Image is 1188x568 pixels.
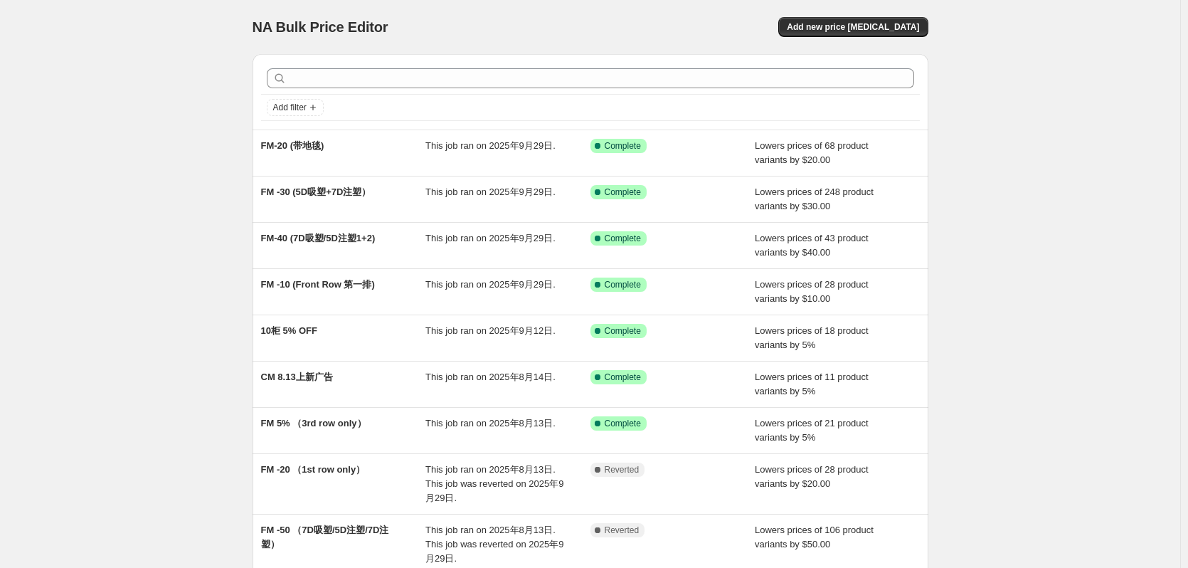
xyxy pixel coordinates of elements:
[605,372,641,383] span: Complete
[605,418,641,429] span: Complete
[425,186,556,197] span: This job ran on 2025年9月29日.
[425,140,556,151] span: This job ran on 2025年9月29日.
[425,372,556,382] span: This job ran on 2025年8月14日.
[261,186,371,197] span: FM -30 (5D吸塑+7D注塑）
[778,17,928,37] button: Add new price [MEDICAL_DATA]
[605,464,640,475] span: Reverted
[267,99,324,116] button: Add filter
[425,418,556,428] span: This job ran on 2025年8月13日.
[605,186,641,198] span: Complete
[273,102,307,113] span: Add filter
[261,525,389,549] span: FM -50 （7D吸塑/5D注塑/7D注塑）
[605,233,641,244] span: Complete
[755,325,869,350] span: Lowers prices of 18 product variants by 5%
[261,233,376,243] span: FM-40 (7D吸塑/5D注塑1+2)
[261,464,366,475] span: FM -20 （1st row only）
[261,418,366,428] span: FM 5% （3rd row only）
[425,525,563,564] span: This job ran on 2025年8月13日. This job was reverted on 2025年9月29日.
[755,140,869,165] span: Lowers prices of 68 product variants by $20.00
[261,372,333,382] span: CM 8.13上新广告
[787,21,919,33] span: Add new price [MEDICAL_DATA]
[605,325,641,337] span: Complete
[755,186,874,211] span: Lowers prices of 248 product variants by $30.00
[755,525,874,549] span: Lowers prices of 106 product variants by $50.00
[425,233,556,243] span: This job ran on 2025年9月29日.
[605,279,641,290] span: Complete
[425,325,556,336] span: This job ran on 2025年9月12日.
[755,418,869,443] span: Lowers prices of 21 product variants by 5%
[261,325,317,336] span: 10柜 5% OFF
[755,279,869,304] span: Lowers prices of 28 product variants by $10.00
[253,19,388,35] span: NA Bulk Price Editor
[755,233,869,258] span: Lowers prices of 43 product variants by $40.00
[261,279,375,290] span: FM -10 (Front Row 第一排)
[755,464,869,489] span: Lowers prices of 28 product variants by $20.00
[425,464,563,503] span: This job ran on 2025年8月13日. This job was reverted on 2025年9月29日.
[605,140,641,152] span: Complete
[755,372,869,396] span: Lowers prices of 11 product variants by 5%
[425,279,556,290] span: This job ran on 2025年9月29日.
[261,140,324,151] span: FM-20 (带地毯)
[605,525,640,536] span: Reverted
